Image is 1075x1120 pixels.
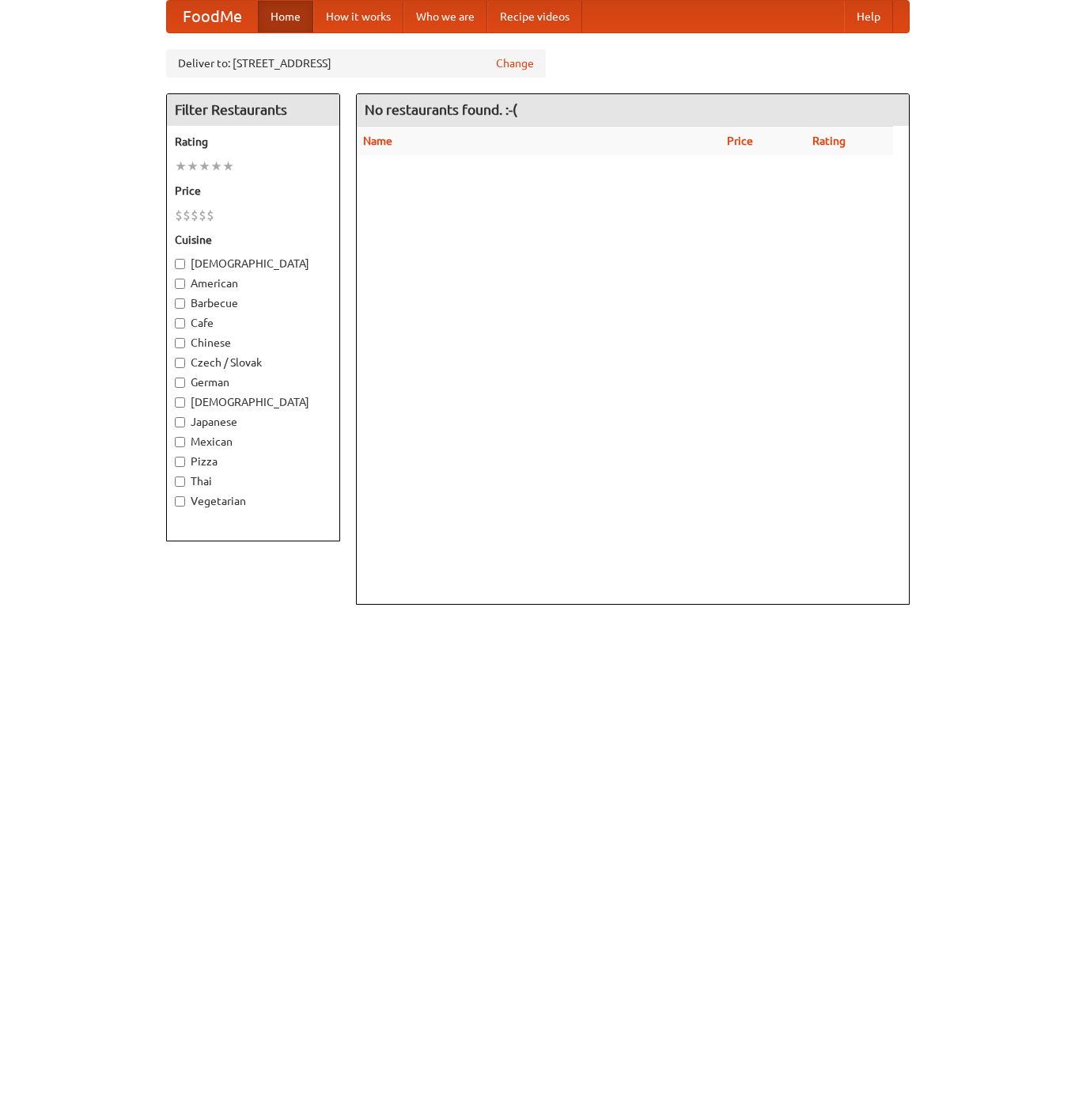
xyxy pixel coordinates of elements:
[175,295,331,311] label: Barbecue
[210,158,222,175] li: ★
[175,437,185,447] input: Mexican
[175,275,331,291] label: American
[222,158,234,175] li: ★
[175,476,185,487] input: Thai
[175,378,185,388] input: German
[167,94,339,126] h4: Filter Restaurants
[403,1,487,32] a: Who we are
[187,158,199,175] li: ★
[844,1,893,32] a: Help
[175,457,185,467] input: Pizza
[175,355,331,370] label: Czech / Slovak
[175,335,331,351] label: Chinese
[175,454,331,469] label: Pizza
[175,318,185,328] input: Cafe
[175,434,331,450] label: Mexican
[496,55,534,71] a: Change
[812,135,846,147] a: Rating
[167,1,258,32] a: FoodMe
[175,493,331,509] label: Vegetarian
[199,158,210,175] li: ★
[175,397,185,408] input: [DEMOGRAPHIC_DATA]
[175,414,331,430] label: Japanese
[365,102,517,117] ng-pluralize: No restaurants found. :-(
[175,256,331,271] label: [DEMOGRAPHIC_DATA]
[191,207,199,224] li: $
[258,1,313,32] a: Home
[175,134,331,150] h5: Rating
[175,374,331,390] label: German
[313,1,403,32] a: How it works
[175,358,185,368] input: Czech / Slovak
[183,207,191,224] li: $
[199,207,206,224] li: $
[206,207,214,224] li: $
[175,417,185,427] input: Japanese
[175,207,183,224] li: $
[175,496,185,507] input: Vegetarian
[727,135,753,147] a: Price
[175,259,185,269] input: [DEMOGRAPHIC_DATA]
[175,279,185,289] input: American
[175,298,185,309] input: Barbecue
[175,183,331,199] h5: Price
[175,232,331,248] h5: Cuisine
[175,394,331,410] label: [DEMOGRAPHIC_DATA]
[487,1,582,32] a: Recipe videos
[175,315,331,331] label: Cafe
[175,158,187,175] li: ★
[175,338,185,348] input: Chinese
[166,49,546,78] div: Deliver to: [STREET_ADDRESS]
[175,473,331,489] label: Thai
[363,135,392,147] a: Name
